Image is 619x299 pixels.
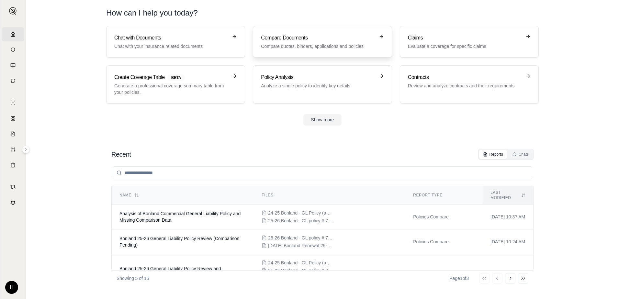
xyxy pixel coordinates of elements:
[408,73,522,81] h3: Contracts
[114,73,228,81] h3: Create Coverage Table
[22,146,30,153] button: Expand sidebar
[408,34,522,42] h3: Claims
[483,205,533,229] td: [DATE] 10:37 AM
[400,26,539,58] a: ClaimsEvaluate a coverage for specific claims
[2,111,24,126] a: Policy Comparisons
[449,275,469,282] div: Page 1 of 3
[268,210,333,216] span: 24-25 Bonland - GL Policy (agent).pdf
[114,34,228,42] h3: Chat with Documents
[2,195,24,210] a: Legal Search Engine
[254,186,405,205] th: Files
[261,73,375,81] h3: Policy Analysis
[405,254,483,290] td: Policies Compare
[400,65,539,104] a: ContractsReview and analyze contracts and their requirements
[106,65,245,104] a: Create Coverage TableBETAGenerate a professional coverage summary table from your policies.
[117,275,149,282] p: Showing 5 of 15
[5,281,18,294] div: H
[111,150,131,159] h2: Recent
[253,65,392,104] a: Policy AnalysisAnalyze a single policy to identify key details
[268,242,333,249] span: 9-26-25 Bonland Renewal 25-26.pdf
[253,26,392,58] a: Compare DocumentsCompare quotes, binders, applications and policies
[483,229,533,254] td: [DATE] 10:24 AM
[119,236,239,248] span: Bonland 25-26 General Liability Policy Review (Comparison Pending)
[119,193,246,198] div: Name
[405,186,483,205] th: Report Type
[2,180,24,194] a: Contract Analysis
[114,83,228,95] p: Generate a professional coverage summary table from your policies.
[508,150,533,159] button: Chats
[119,266,221,278] span: Bonland 25-26 General Liability Policy Review and Comparison Scope
[268,217,333,224] span: 25-26 Bonland - GL policy # 7095635641.pdf
[6,5,19,17] button: Expand sidebar
[106,8,198,18] h1: How can I help you today?
[405,205,483,229] td: Policies Compare
[483,152,503,157] div: Reports
[268,260,333,266] span: 24-25 Bonland - GL Policy (agent).pdf
[268,235,333,241] span: 25-26 Bonland - GL policy # 7095635641.pdf
[2,96,24,110] a: Single Policy
[512,152,529,157] div: Chats
[2,27,24,41] a: Home
[2,127,24,141] a: Claim Coverage
[2,142,24,157] a: Custom Report
[405,229,483,254] td: Policies Compare
[2,58,24,72] a: Prompt Library
[106,26,245,58] a: Chat with DocumentsChat with your insurance related documents
[167,74,185,81] span: BETA
[261,83,375,89] p: Analyze a single policy to identify key details
[9,7,17,15] img: Expand sidebar
[119,211,241,223] span: Analysis of Bonland Commercial General Liability Policy and Missing Comparison Data
[303,114,342,126] button: Show more
[2,43,24,57] a: Documents Vault
[268,267,333,274] span: 25-26 Bonland - GL policy # 7095635641.pdf
[483,254,533,290] td: [DATE] 01:21 PM
[490,190,525,200] div: Last modified
[261,34,375,42] h3: Compare Documents
[261,43,375,50] p: Compare quotes, binders, applications and policies
[479,150,507,159] button: Reports
[408,83,522,89] p: Review and analyze contracts and their requirements
[114,43,228,50] p: Chat with your insurance related documents
[2,74,24,88] a: Chat
[2,158,24,172] a: Coverage Table
[408,43,522,50] p: Evaluate a coverage for specific claims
